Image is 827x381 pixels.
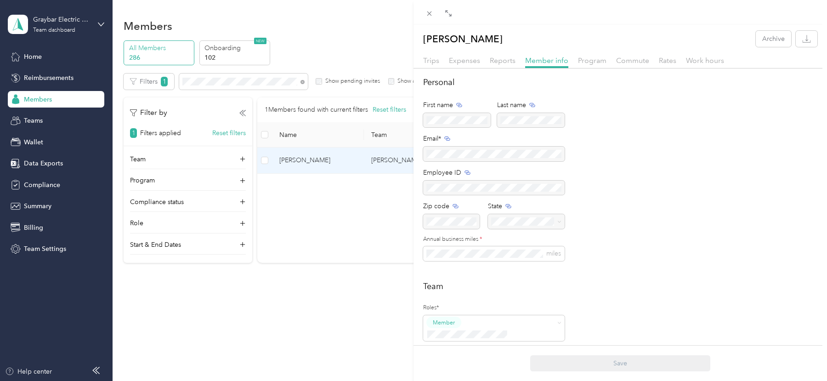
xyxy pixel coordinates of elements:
span: Commute [616,56,649,65]
span: Expenses [449,56,480,65]
label: Annual business miles [423,235,565,244]
span: Reports [490,56,515,65]
h2: Team [423,280,817,293]
span: Trips [423,56,439,65]
h2: Personal [423,76,817,89]
span: Employee ID [423,168,461,177]
span: Rates [659,56,676,65]
span: Zip code [423,201,449,211]
span: Last name [497,100,526,110]
button: Member [426,317,461,328]
span: Program [578,56,606,65]
span: Member info [525,56,568,65]
span: First name [423,100,453,110]
p: [PERSON_NAME] [423,31,503,47]
iframe: Everlance-gr Chat Button Frame [776,330,827,381]
span: Work hours [686,56,724,65]
span: Email* [423,134,441,143]
span: miles [546,250,561,257]
span: Member [433,318,455,327]
label: Roles* [423,304,565,312]
button: Archive [756,31,791,47]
